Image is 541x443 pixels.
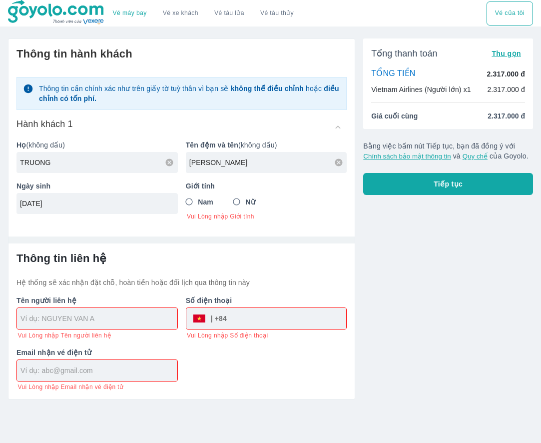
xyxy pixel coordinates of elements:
[20,365,177,375] input: Ví dụ: abc@gmail.com
[16,118,73,130] h6: Hành khách 1
[492,49,521,57] span: Thu gọn
[463,152,488,160] button: Quy chế
[488,46,525,60] button: Thu gọn
[39,83,340,103] p: Thông tin cần chính xác như trên giấy tờ tuỳ thân vì bạn sẽ hoặc
[363,152,451,160] button: Chính sách bảo mật thông tin
[371,68,415,79] p: TỔNG TIỀN
[16,348,91,356] b: Email nhận vé điện tử
[16,47,347,61] h6: Thông tin hành khách
[189,157,347,167] input: Ví dụ: VAN A
[487,69,525,79] p: 2.317.000 đ
[105,1,302,25] div: choose transportation mode
[488,111,525,121] span: 2.317.000 đ
[198,197,213,207] span: Nam
[186,141,238,149] b: Tên đệm và tên
[363,173,533,195] button: Tiếp tục
[206,1,252,25] a: Vé tàu lửa
[16,277,347,287] p: Hệ thống sẽ xác nhận đặt chỗ, hoàn tiền hoặc đổi lịch qua thông tin này
[20,157,178,167] input: Ví dụ: NGUYEN
[487,84,525,94] p: 2.317.000 đ
[487,1,533,25] button: Vé của tôi
[20,198,168,208] input: Ví dụ: 31/12/1990
[16,141,26,149] b: Họ
[186,181,347,191] p: Giới tính
[17,331,111,339] span: Vui Lòng nhập Tên người liên hệ
[371,47,437,59] span: Tổng thanh toán
[371,111,418,121] span: Giá cuối cùng
[16,251,347,265] h6: Thông tin liên hệ
[113,9,147,17] a: Vé máy bay
[20,313,177,323] input: Ví dụ: NGUYEN VAN A
[231,84,304,92] strong: không thể điều chỉnh
[16,140,178,150] p: (không dấu)
[371,84,471,94] p: Vietnam Airlines (Người lớn) x1
[163,9,198,17] a: Vé xe khách
[186,140,347,150] p: (không dấu)
[17,383,123,391] span: Vui Lòng nhập Email nhận vé điện tử
[434,179,463,189] span: Tiếp tục
[16,296,76,304] b: Tên người liên hệ
[186,296,232,304] b: Số điện thoại
[252,1,302,25] button: Vé tàu thủy
[245,197,255,207] span: Nữ
[16,181,178,191] p: Ngày sinh
[363,141,533,161] p: Bằng việc bấm nút Tiếp tục, bạn đã đồng ý với và của Goyolo.
[187,331,268,339] span: Vui Lòng nhập Số điện thoại
[487,1,533,25] div: choose transportation mode
[187,212,347,220] span: Vui Lòng nhập Giới tính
